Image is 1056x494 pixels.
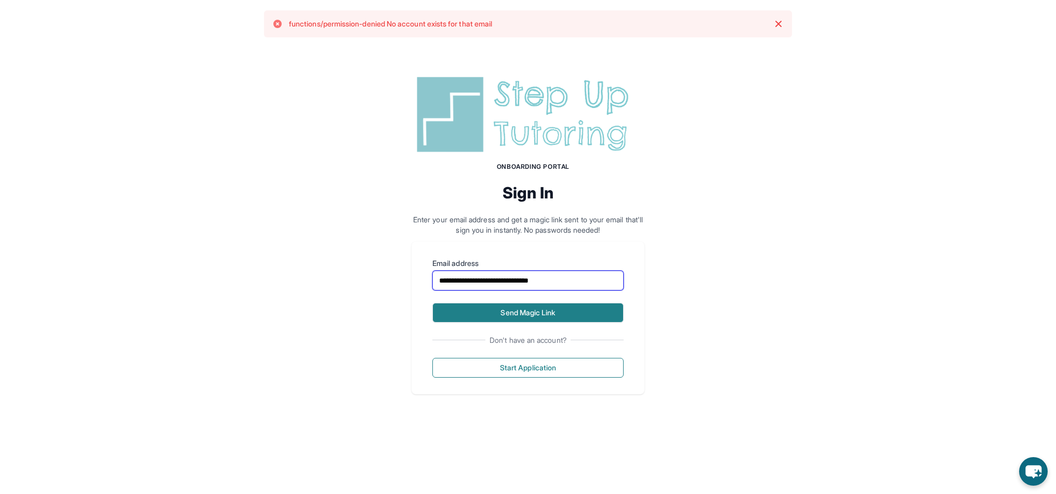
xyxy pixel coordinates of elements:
label: Email address [432,258,624,269]
button: chat-button [1019,457,1048,486]
button: Start Application [432,358,624,378]
img: Step Up Tutoring horizontal logo [412,73,644,156]
p: Enter your email address and get a magic link sent to your email that'll sign you in instantly. N... [412,215,644,235]
h1: Onboarding Portal [422,163,644,171]
h2: Sign In [412,183,644,202]
span: Don't have an account? [485,335,571,345]
button: Send Magic Link [432,303,624,323]
p: functions/permission-denied No account exists for that email [289,19,492,29]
